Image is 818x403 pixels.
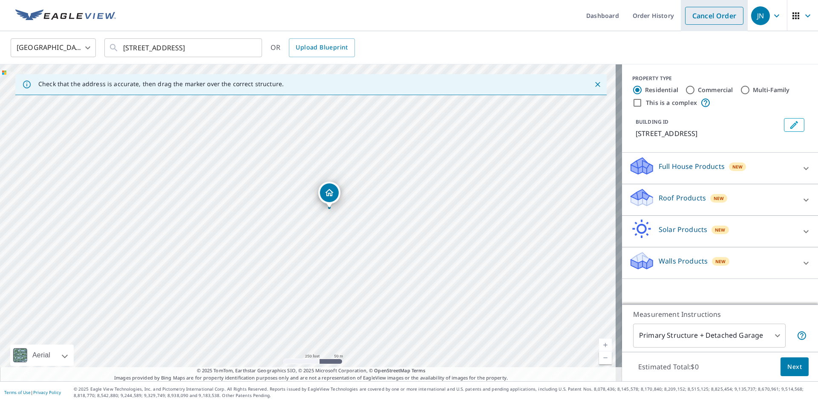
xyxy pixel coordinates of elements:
[271,38,355,57] div: OR
[784,118,804,132] button: Edit building 1
[698,86,733,94] label: Commercial
[629,156,811,180] div: Full House ProductsNew
[659,161,725,171] p: Full House Products
[197,367,426,374] span: © 2025 TomTom, Earthstar Geographics SIO, © 2025 Microsoft Corporation, ©
[296,42,348,53] span: Upload Blueprint
[751,6,770,25] div: JN
[10,345,74,366] div: Aerial
[787,362,802,372] span: Next
[15,9,116,22] img: EV Logo
[715,258,726,265] span: New
[38,80,284,88] p: Check that the address is accurate, then drag the marker over the correct structure.
[659,193,706,203] p: Roof Products
[646,99,697,107] label: This is a complex
[592,79,603,90] button: Close
[636,118,668,125] p: BUILDING ID
[633,309,807,319] p: Measurement Instructions
[74,386,814,399] p: © 2025 Eagle View Technologies, Inc. and Pictometry International Corp. All Rights Reserved. Repo...
[636,128,781,139] p: [STREET_ADDRESS]
[753,86,790,94] label: Multi-Family
[633,324,786,348] div: Primary Structure + Detached Garage
[797,331,807,341] span: Your report will include the primary structure and a detached garage if one exists.
[631,357,706,376] p: Estimated Total: $0
[732,163,743,170] span: New
[629,251,811,275] div: Walls ProductsNew
[645,86,678,94] label: Residential
[318,182,340,208] div: Dropped pin, building 1, Residential property, 10011 Portland Rd Silver Spring, MD 20901
[599,339,612,351] a: Current Level 17, Zoom In
[374,367,410,374] a: OpenStreetMap
[4,390,61,395] p: |
[629,188,811,212] div: Roof ProductsNew
[412,367,426,374] a: Terms
[33,389,61,395] a: Privacy Policy
[11,36,96,60] div: [GEOGRAPHIC_DATA]
[715,226,726,233] span: New
[289,38,354,57] a: Upload Blueprint
[30,345,53,366] div: Aerial
[659,256,708,266] p: Walls Products
[123,36,245,60] input: Search by address or latitude-longitude
[781,357,809,377] button: Next
[714,195,724,202] span: New
[599,351,612,364] a: Current Level 17, Zoom Out
[629,219,811,244] div: Solar ProductsNew
[659,224,707,235] p: Solar Products
[685,7,743,25] a: Cancel Order
[4,389,31,395] a: Terms of Use
[632,75,808,82] div: PROPERTY TYPE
